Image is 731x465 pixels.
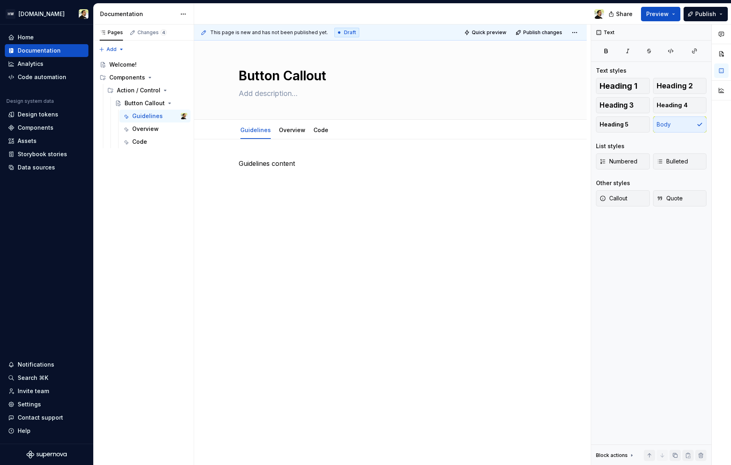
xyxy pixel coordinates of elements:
button: Heading 2 [653,78,707,94]
div: Code [310,121,332,138]
button: Add [96,44,127,55]
button: Heading 3 [596,97,650,113]
div: Design system data [6,98,54,104]
div: Code automation [18,73,66,81]
div: Overview [132,125,159,133]
div: Settings [18,400,41,408]
div: Changes [137,29,167,36]
a: Code automation [5,71,88,84]
button: HW[DOMAIN_NAME]Honza Toman [2,5,92,22]
div: Components [18,124,53,132]
a: Code [119,135,190,148]
a: GuidelinesHonza Toman [119,110,190,122]
button: Publish [684,7,728,21]
span: Preview [646,10,669,18]
span: Quote [657,194,683,202]
span: Share [616,10,633,18]
div: Documentation [100,10,176,18]
button: Publish changes [513,27,566,38]
div: Home [18,33,34,41]
span: Heading 3 [600,101,634,109]
a: Analytics [5,57,88,70]
span: 4 [160,29,167,36]
div: Block actions [596,450,635,461]
button: Preview [641,7,680,21]
a: Guidelines [240,126,271,133]
button: Quote [653,190,707,206]
button: Help [5,424,88,437]
span: Heading 2 [657,82,693,90]
div: Components [109,73,145,82]
div: Code [132,138,147,146]
button: Notifications [5,358,88,371]
div: Notifications [18,361,54,369]
a: Assets [5,135,88,147]
div: Welcome! [109,61,137,69]
div: Action / Control [117,86,160,94]
span: Heading 5 [600,120,629,128]
div: Button Callout [125,99,165,107]
a: Data sources [5,161,88,174]
span: Draft [344,29,356,36]
button: Quick preview [462,27,510,38]
a: Overview [279,126,305,133]
span: Quick preview [472,29,506,36]
button: Heading 1 [596,78,650,94]
div: Other styles [596,179,630,187]
div: Data sources [18,163,55,171]
button: Bulleted [653,153,707,169]
span: Publish changes [523,29,562,36]
span: Heading 4 [657,101,688,109]
div: Assets [18,137,37,145]
div: Guidelines [237,121,274,138]
div: Components [96,71,190,84]
div: Text styles [596,67,627,75]
a: Button Callout [112,97,190,110]
button: Callout [596,190,650,206]
img: Honza Toman [594,9,604,19]
div: Block actions [596,452,628,459]
span: Publish [695,10,716,18]
div: Storybook stories [18,150,67,158]
span: Add [106,46,117,53]
a: Design tokens [5,108,88,121]
svg: Supernova Logo [27,451,67,459]
a: Invite team [5,385,88,398]
span: Bulleted [657,157,688,165]
div: [DOMAIN_NAME] [18,10,65,18]
div: Analytics [18,60,43,68]
a: Components [5,121,88,134]
p: Guidelines content [239,159,543,168]
a: Home [5,31,88,44]
button: Heading 4 [653,97,707,113]
div: Help [18,427,31,435]
textarea: Button Callout [237,66,541,86]
div: Invite team [18,387,49,395]
a: Storybook stories [5,148,88,161]
span: Numbered [600,157,637,165]
img: Honza Toman [181,113,187,119]
div: Page tree [96,58,190,148]
div: Design tokens [18,110,58,118]
button: Numbered [596,153,650,169]
button: Search ⌘K [5,371,88,384]
img: Honza Toman [79,9,88,19]
a: Overview [119,122,190,135]
div: Guidelines [132,112,163,120]
div: List styles [596,142,625,150]
span: This page is new and has not been published yet. [210,29,328,36]
div: Contact support [18,414,63,422]
div: Pages [100,29,123,36]
button: Heading 5 [596,116,650,133]
a: Settings [5,398,88,411]
button: Contact support [5,411,88,424]
div: HW [6,9,15,19]
span: Callout [600,194,627,202]
span: Heading 1 [600,82,637,90]
div: Overview [276,121,309,138]
div: Search ⌘K [18,374,48,382]
button: Share [604,7,638,21]
a: Code [313,126,328,133]
div: Action / Control [104,84,190,97]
